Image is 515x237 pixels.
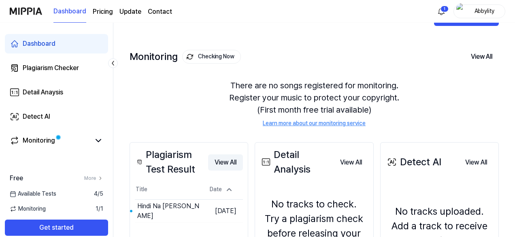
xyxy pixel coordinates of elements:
[182,50,241,64] button: Checking Now
[260,147,333,177] div: Detail Analysis
[23,136,55,145] div: Monitoring
[23,63,79,73] div: Plagiarism Checker
[84,175,103,182] a: More
[468,6,500,15] div: Abbylity
[130,50,241,64] div: Monitoring
[441,6,449,12] div: 1
[53,0,86,23] a: Dashboard
[436,6,446,16] img: 알림
[456,3,466,19] img: profile
[23,39,55,49] div: Dashboard
[5,58,108,78] a: Plagiarism Checker
[464,48,499,65] button: View All
[135,147,208,177] div: Plagiarism Test Result
[5,83,108,102] a: Detail Anaysis
[135,180,200,199] th: Title
[5,107,108,126] a: Detect AI
[187,53,193,60] img: monitoring Icon
[10,190,56,198] span: Available Tests
[334,154,368,171] button: View All
[200,199,243,222] td: [DATE]
[459,154,494,171] button: View All
[208,154,243,171] button: View All
[10,173,23,183] span: Free
[10,136,90,145] a: Monitoring
[206,183,236,196] div: Date
[119,7,141,17] a: Update
[5,34,108,53] a: Dashboard
[130,70,499,137] div: There are no songs registered for monitoring. Register your music to protect your copyright. (Fir...
[263,119,366,128] a: Learn more about our monitoring service
[10,205,46,213] span: Monitoring
[453,4,505,18] button: profileAbbylity
[435,5,448,18] button: 알림1
[137,201,200,221] div: Hindi Na [PERSON_NAME]
[23,88,63,97] div: Detail Anaysis
[385,155,441,169] div: Detect AI
[96,205,103,213] span: 1 / 1
[94,190,103,198] span: 4 / 5
[148,7,172,17] a: Contact
[23,112,50,122] div: Detect AI
[5,220,108,236] button: Get started
[93,7,113,17] a: Pricing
